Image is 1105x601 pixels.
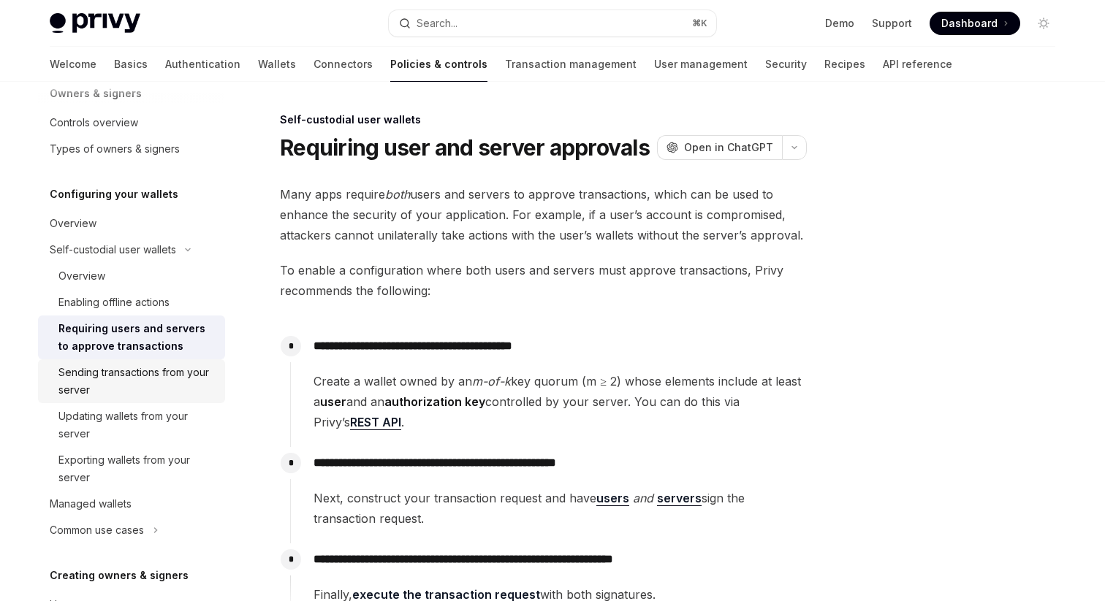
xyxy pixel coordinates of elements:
[50,47,96,82] a: Welcome
[280,184,807,245] span: Many apps require users and servers to approve transactions, which can be used to enhance the sec...
[280,260,807,301] span: To enable a configuration where both users and servers must approve transactions, Privy recommend...
[684,140,773,155] span: Open in ChatGPT
[596,491,629,506] a: users
[58,294,170,311] div: Enabling offline actions
[50,241,176,259] div: Self-custodial user wallets
[390,47,487,82] a: Policies & controls
[114,47,148,82] a: Basics
[872,16,912,31] a: Support
[50,215,96,232] div: Overview
[38,289,225,315] a: Enabling offline actions
[1032,12,1055,35] button: Toggle dark mode
[350,415,401,430] a: REST API
[38,491,225,517] a: Managed wallets
[941,16,998,31] span: Dashboard
[384,394,485,409] strong: authorization key
[417,15,457,32] div: Search...
[280,134,650,161] h1: Requiring user and server approvals
[314,371,806,432] span: Create a wallet owned by an key quorum (m ≥ 2) whose elements include at least a and an controlle...
[58,364,216,399] div: Sending transactions from your server
[883,47,952,82] a: API reference
[58,320,216,355] div: Requiring users and servers to approve transactions
[50,114,138,131] div: Controls overview
[38,263,225,289] a: Overview
[38,237,225,263] button: Toggle Self-custodial user wallets section
[58,451,216,486] div: Exporting wallets from your server
[38,210,225,237] a: Overview
[657,491,702,506] a: servers
[472,374,511,388] em: m-of-k
[165,47,240,82] a: Authentication
[38,447,225,491] a: Exporting wallets from your server
[320,394,346,409] strong: user
[280,112,807,127] div: Self-custodial user wallets
[505,47,637,82] a: Transaction management
[657,135,782,160] button: Open in ChatGPT
[38,110,225,136] a: Controls overview
[38,517,225,543] button: Toggle Common use cases section
[389,10,716,37] button: Open search
[58,267,105,285] div: Overview
[633,491,653,505] em: and
[654,47,748,82] a: User management
[50,495,132,513] div: Managed wallets
[50,13,140,34] img: light logo
[385,187,410,202] em: both
[58,407,216,443] div: Updating wallets from your server
[50,567,189,584] h5: Creating owners & signers
[825,16,854,31] a: Demo
[50,140,180,158] div: Types of owners & signers
[38,359,225,403] a: Sending transactions from your server
[38,403,225,447] a: Updating wallets from your server
[38,136,225,162] a: Types of owners & signers
[38,315,225,359] a: Requiring users and servers to approve transactions
[314,488,806,529] span: Next, construct your transaction request and have sign the transaction request.
[258,47,296,82] a: Wallets
[692,18,707,29] span: ⌘ K
[314,47,373,82] a: Connectors
[930,12,1020,35] a: Dashboard
[50,521,144,539] div: Common use cases
[824,47,865,82] a: Recipes
[50,185,178,203] h5: Configuring your wallets
[765,47,807,82] a: Security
